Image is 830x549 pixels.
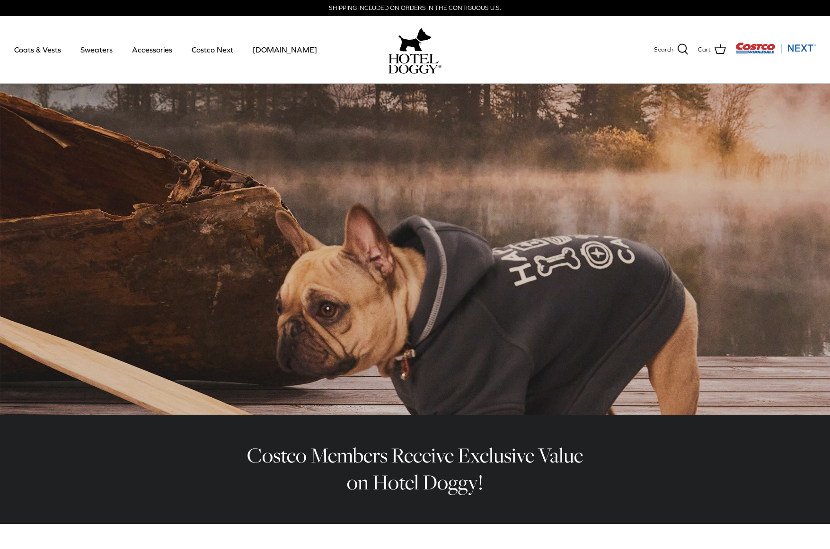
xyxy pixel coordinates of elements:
h2: Costco Members Receive Exclusive Value on Hotel Doggy! [240,442,590,496]
a: [DOMAIN_NAME] [244,34,326,66]
span: Cart [698,45,711,55]
span: Search [654,45,673,55]
a: Accessories [124,34,181,66]
img: hoteldoggycom [389,54,441,74]
a: Cart [698,44,726,56]
a: Sweaters [72,34,121,66]
a: hoteldoggy.com hoteldoggycom [389,26,441,74]
a: Visit Costco Next [735,48,816,55]
img: Costco Next [735,42,816,54]
a: Coats & Vests [6,34,70,66]
a: Costco Next [183,34,242,66]
a: Search [654,44,689,56]
img: hoteldoggy.com [398,26,432,54]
